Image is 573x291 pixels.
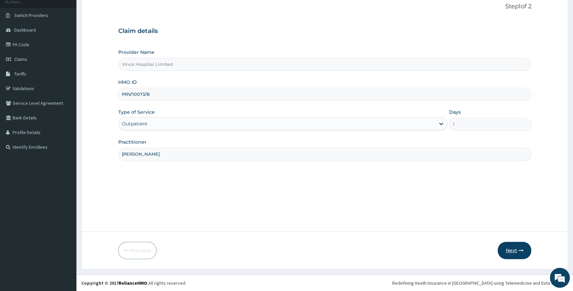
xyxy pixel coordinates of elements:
[118,49,154,56] label: Provider Name
[122,120,147,127] div: Outpatient
[118,242,156,259] button: Previous
[3,182,127,205] textarea: Type your message and hit 'Enter'
[118,139,146,145] label: Practitioner
[109,3,125,19] div: Minimize live chat window
[39,84,92,151] span: We're online!
[392,280,568,286] div: Redefining Heath Insurance in [GEOGRAPHIC_DATA] using Telemedicine and Data Science!
[118,109,155,115] label: Type of Service
[118,148,531,161] input: Enter Name
[118,3,531,10] p: Step 1 of 2
[81,280,148,286] strong: Copyright © 2017 .
[14,27,36,33] span: Dashboard
[118,28,531,35] h3: Claim details
[14,56,27,62] span: Claims
[35,37,112,46] div: Chat with us now
[14,12,48,18] span: Switch Providers
[118,79,137,85] label: HMO ID
[498,242,531,259] button: Next
[14,71,26,77] span: Tariffs
[119,280,147,286] a: RelianceHMO
[118,88,531,101] input: Enter HMO ID
[12,33,27,50] img: d_794563401_company_1708531726252_794563401
[449,109,460,115] label: Days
